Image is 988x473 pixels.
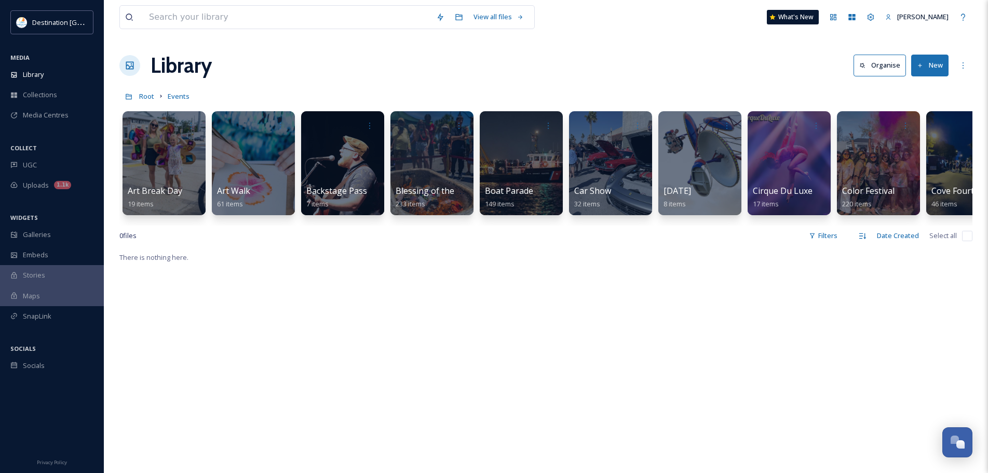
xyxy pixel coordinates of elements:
[574,186,611,208] a: Car Show32 items
[396,199,425,208] span: 233 items
[306,185,367,196] span: Backstage Pass
[128,185,182,196] span: Art Break Day
[168,91,190,101] span: Events
[128,199,154,208] span: 19 items
[217,185,250,196] span: Art Walk
[574,185,611,196] span: Car Show
[23,270,45,280] span: Stories
[872,226,924,246] div: Date Created
[942,427,972,457] button: Open Chat
[32,17,136,27] span: Destination [GEOGRAPHIC_DATA]
[897,12,949,21] span: [PERSON_NAME]
[767,10,819,24] a: What's New
[23,180,49,190] span: Uploads
[753,186,813,208] a: Cirque Du Luxe17 items
[23,70,44,80] span: Library
[151,50,212,81] a: Library
[168,90,190,102] a: Events
[306,199,329,208] span: 7 items
[10,214,38,221] span: WIDGETS
[485,186,533,208] a: Boat Parade149 items
[842,186,895,208] a: Color Festival220 items
[37,459,67,466] span: Privacy Policy
[119,231,137,241] span: 0 file s
[574,199,600,208] span: 32 items
[119,253,188,262] span: There is nothing here.
[139,90,154,102] a: Root
[23,291,40,301] span: Maps
[842,199,872,208] span: 220 items
[23,160,37,170] span: UGC
[10,144,37,152] span: COLLECT
[17,17,27,28] img: download.png
[854,55,906,76] button: Organise
[880,7,954,27] a: [PERSON_NAME]
[911,55,949,76] button: New
[139,91,154,101] span: Root
[23,230,51,240] span: Galleries
[396,186,475,208] a: Blessing of the Fleet233 items
[37,455,67,468] a: Privacy Policy
[931,199,957,208] span: 46 items
[144,6,431,29] input: Search your library
[217,199,243,208] span: 61 items
[396,185,475,196] span: Blessing of the Fleet
[842,185,895,196] span: Color Festival
[128,186,182,208] a: Art Break Day19 items
[485,199,515,208] span: 149 items
[485,185,533,196] span: Boat Parade
[54,181,71,189] div: 1.1k
[23,110,69,120] span: Media Centres
[10,345,36,352] span: SOCIALS
[10,54,30,61] span: MEDIA
[306,186,367,208] a: Backstage Pass7 items
[804,226,843,246] div: Filters
[217,186,250,208] a: Art Walk61 items
[23,311,51,321] span: SnapLink
[23,90,57,100] span: Collections
[753,199,779,208] span: 17 items
[23,250,48,260] span: Embeds
[664,199,686,208] span: 8 items
[753,185,813,196] span: Cirque Du Luxe
[929,231,957,241] span: Select all
[664,185,691,196] span: [DATE]
[664,186,691,208] a: [DATE]8 items
[468,7,529,27] a: View all files
[23,361,45,371] span: Socials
